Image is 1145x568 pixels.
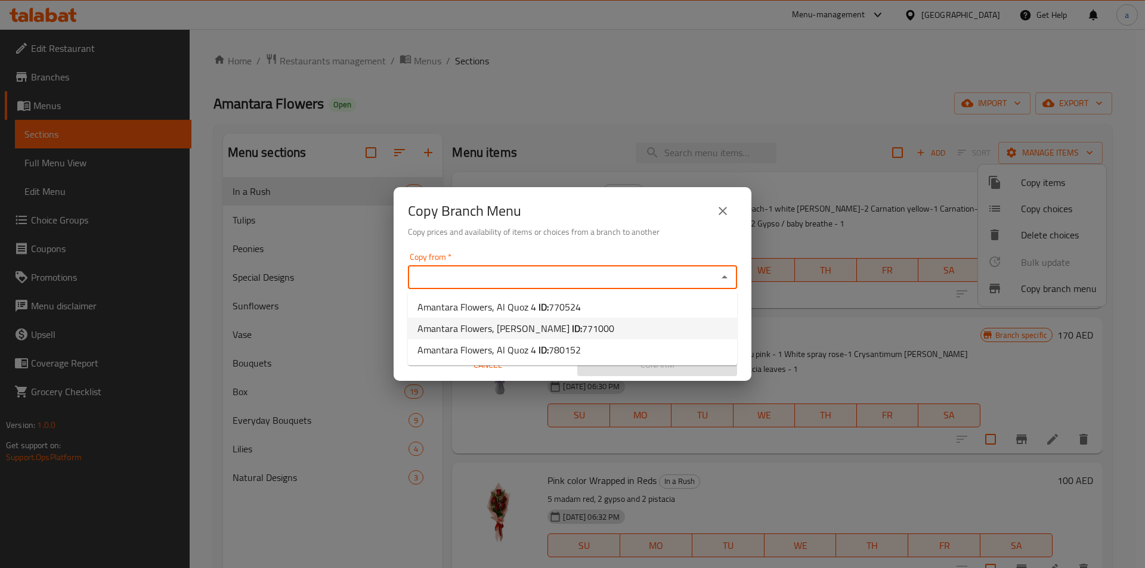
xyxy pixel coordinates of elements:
span: 771000 [582,319,614,337]
b: ID: [539,341,549,359]
b: ID: [572,319,582,337]
span: Amantara Flowers, [PERSON_NAME] [417,321,614,336]
button: Close [716,269,733,285]
button: close [708,197,737,225]
span: Amantara Flowers, Al Quoz 4 [417,300,581,314]
span: 770524 [549,298,581,316]
h2: Copy Branch Menu [408,201,521,221]
b: ID: [539,298,549,316]
h6: Copy prices and availability of items or choices from a branch to another [408,225,737,238]
span: Amantara Flowers, Al Quoz 4 [417,343,581,357]
span: Cancel [413,358,563,373]
span: 780152 [549,341,581,359]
